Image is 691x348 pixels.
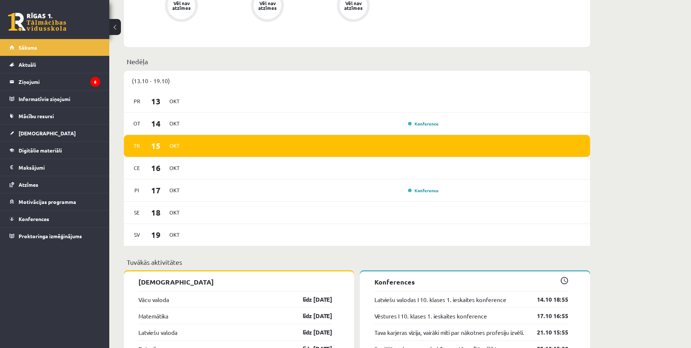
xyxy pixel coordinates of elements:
span: Atzīmes [19,181,38,188]
a: Konferences [9,210,100,227]
p: [DEMOGRAPHIC_DATA] [138,277,332,287]
a: Informatīvie ziņojumi [9,90,100,107]
a: Vācu valoda [138,295,169,304]
span: 13 [145,95,167,107]
span: Proktoringa izmēģinājums [19,233,82,239]
span: Motivācijas programma [19,198,76,205]
span: Tr [129,140,145,151]
span: Okt [167,229,182,240]
span: 16 [145,162,167,174]
div: Vēl nav atzīmes [257,1,278,10]
span: Se [129,207,145,218]
span: Sākums [19,44,37,51]
span: Digitālie materiāli [19,147,62,154]
a: Sākums [9,39,100,56]
a: Ziņojumi6 [9,73,100,90]
a: Latviešu valodas I 10. klases 1. ieskaites konference [374,295,506,304]
span: [DEMOGRAPHIC_DATA] [19,130,76,136]
span: Okt [167,162,182,174]
div: (13.10 - 19.10) [124,71,590,90]
a: Proktoringa izmēģinājums [9,228,100,244]
legend: Ziņojumi [19,73,100,90]
span: Okt [167,118,182,129]
span: Konferences [19,216,49,222]
a: Tava karjeras vīzija, vairāki mīti par nākotnes profesiju izvēli. [374,328,524,337]
a: 17.10 16:55 [526,312,568,320]
legend: Informatīvie ziņojumi [19,90,100,107]
span: Okt [167,140,182,151]
a: Maksājumi [9,159,100,176]
a: Aktuāli [9,56,100,73]
span: Ot [129,118,145,129]
div: Vēl nav atzīmes [171,1,192,10]
span: 14 [145,117,167,129]
i: 6 [90,77,100,87]
a: 21.10 15:55 [526,328,568,337]
a: Konference [408,121,439,127]
a: Rīgas 1. Tālmācības vidusskola [8,13,66,31]
span: 15 [145,140,167,152]
div: Vēl nav atzīmes [343,1,364,10]
span: 19 [145,229,167,241]
p: Konferences [374,277,568,287]
span: Ce [129,162,145,174]
a: Vēstures I 10. klases 1. ieskaites konference [374,312,487,320]
span: Aktuāli [19,61,36,68]
a: 14.10 18:55 [526,295,568,304]
span: Okt [167,96,182,107]
a: līdz [DATE] [290,312,332,320]
a: Atzīmes [9,176,100,193]
a: Latviešu valoda [138,328,177,337]
span: Pr [129,96,145,107]
span: Mācību resursi [19,113,54,119]
span: Okt [167,185,182,196]
span: 18 [145,206,167,219]
a: Matemātika [138,312,168,320]
a: Motivācijas programma [9,193,100,210]
a: Digitālie materiāli [9,142,100,159]
p: Tuvākās aktivitātes [127,257,587,267]
a: līdz [DATE] [290,295,332,304]
legend: Maksājumi [19,159,100,176]
span: 17 [145,184,167,196]
span: Okt [167,207,182,218]
a: līdz [DATE] [290,328,332,337]
a: Mācību resursi [9,108,100,124]
span: Pi [129,185,145,196]
a: Konference [408,187,439,193]
p: Nedēļa [127,57,587,66]
a: [DEMOGRAPHIC_DATA] [9,125,100,142]
span: Sv [129,229,145,240]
